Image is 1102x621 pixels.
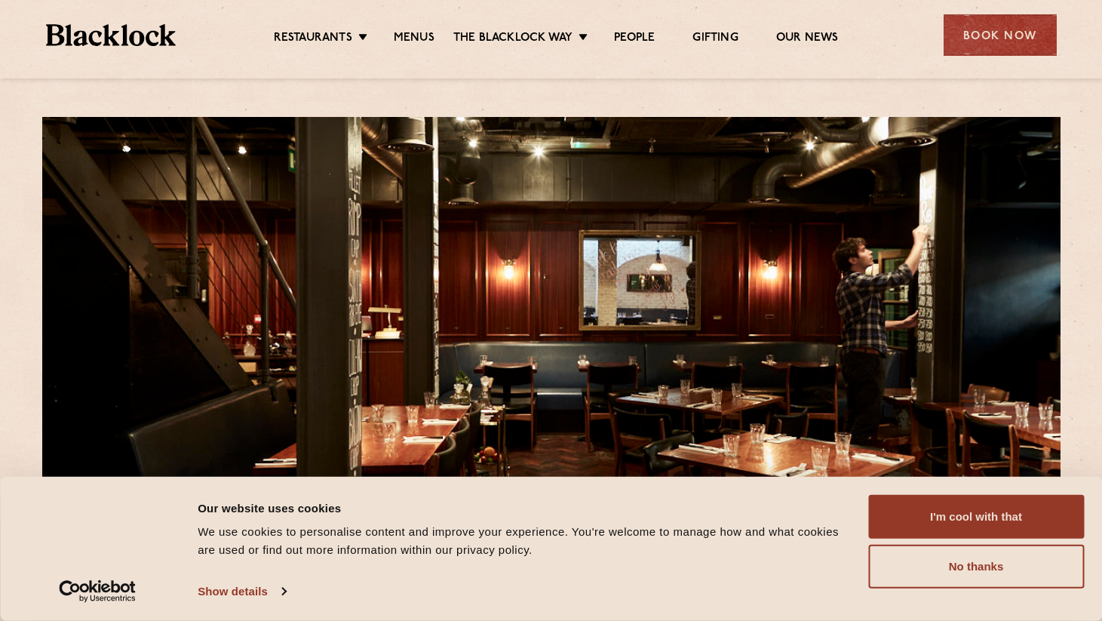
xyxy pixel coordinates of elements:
[46,24,177,46] img: BL_Textured_Logo-footer-cropped.svg
[32,580,164,603] a: Usercentrics Cookiebot - opens in a new window
[868,495,1084,539] button: I'm cool with that
[198,580,285,603] a: Show details
[614,31,655,48] a: People
[776,31,839,48] a: Our News
[274,31,352,48] a: Restaurants
[692,31,738,48] a: Gifting
[868,545,1084,589] button: No thanks
[944,14,1057,56] div: Book Now
[453,31,572,48] a: The Blacklock Way
[394,31,434,48] a: Menus
[198,523,851,559] div: We use cookies to personalise content and improve your experience. You're welcome to manage how a...
[198,499,851,517] div: Our website uses cookies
